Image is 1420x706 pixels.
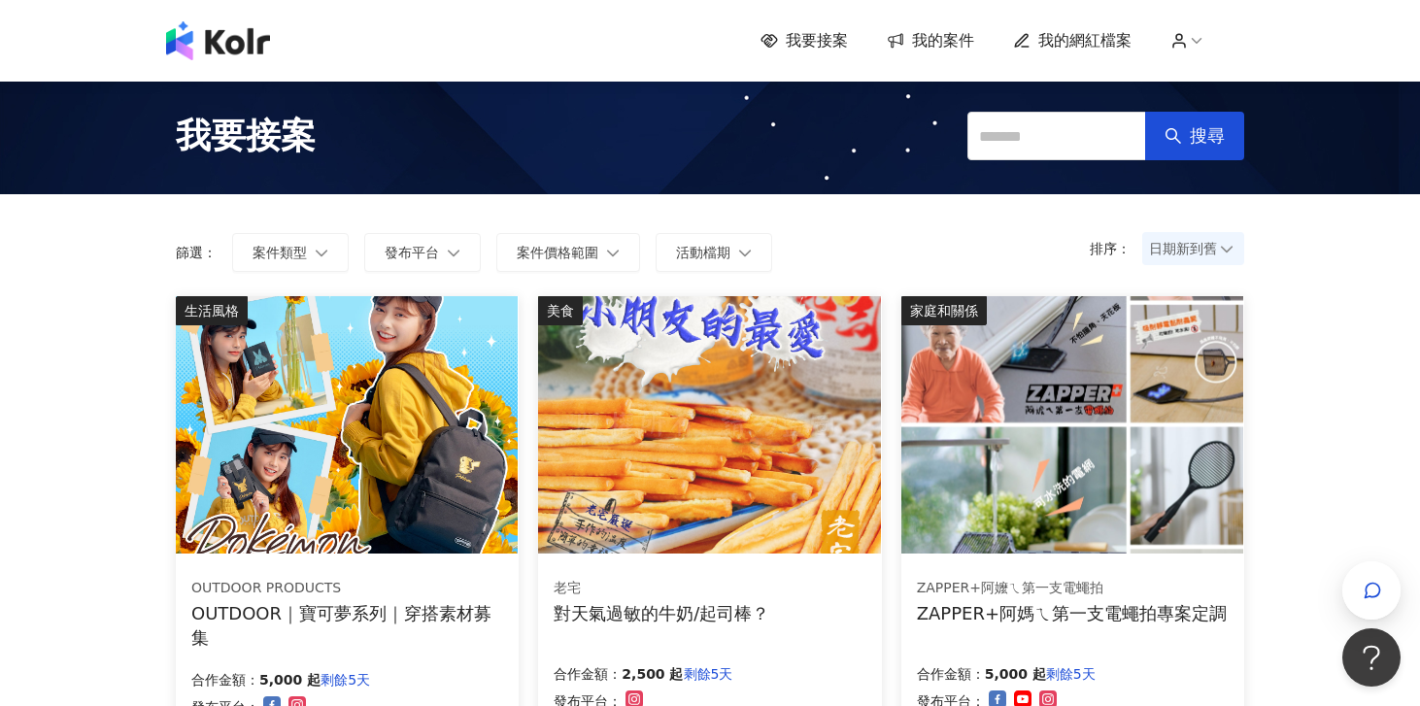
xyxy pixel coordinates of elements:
[1342,628,1401,687] iframe: Help Scout Beacon - Open
[1145,112,1244,160] button: 搜尋
[554,662,622,686] p: 合作金額：
[1090,241,1142,256] p: 排序：
[191,579,502,598] div: OUTDOOR PRODUCTS
[385,245,439,260] span: 發布平台
[761,30,848,51] a: 我要接案
[232,233,349,272] button: 案件類型
[191,601,503,650] div: OUTDOOR｜寶可夢系列｜穿搭素材募集
[517,245,598,260] span: 案件價格範圍
[176,296,518,554] img: 【OUTDOOR】寶可夢系列
[554,579,769,598] div: 老宅
[538,296,880,554] img: 老宅牛奶棒/老宅起司棒
[1149,234,1237,263] span: 日期新到舊
[191,668,259,691] p: 合作金額：
[253,245,307,260] span: 案件類型
[1046,662,1096,686] p: 剩餘5天
[321,668,370,691] p: 剩餘5天
[901,296,1243,554] img: ZAPPER+阿媽ㄟ第一支電蠅拍專案定調
[901,296,987,325] div: 家庭和關係
[259,668,321,691] p: 5,000 起
[1190,125,1225,147] span: 搜尋
[656,233,772,272] button: 活動檔期
[1013,30,1132,51] a: 我的網紅檔案
[554,601,769,625] div: 對天氣過敏的牛奶/起司棒？
[176,112,316,160] span: 我要接案
[887,30,974,51] a: 我的案件
[166,21,270,60] img: logo
[912,30,974,51] span: 我的案件
[917,601,1227,625] div: ZAPPER+阿媽ㄟ第一支電蠅拍專案定調
[538,296,583,325] div: 美食
[917,662,985,686] p: 合作金額：
[1165,127,1182,145] span: search
[684,662,733,686] p: 剩餘5天
[622,662,683,686] p: 2,500 起
[676,245,730,260] span: 活動檔期
[786,30,848,51] span: 我要接案
[496,233,640,272] button: 案件價格範圍
[985,662,1046,686] p: 5,000 起
[176,245,217,260] p: 篩選：
[364,233,481,272] button: 發布平台
[1038,30,1132,51] span: 我的網紅檔案
[917,579,1227,598] div: ZAPPER+阿嬤ㄟ第一支電蠅拍
[176,296,248,325] div: 生活風格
